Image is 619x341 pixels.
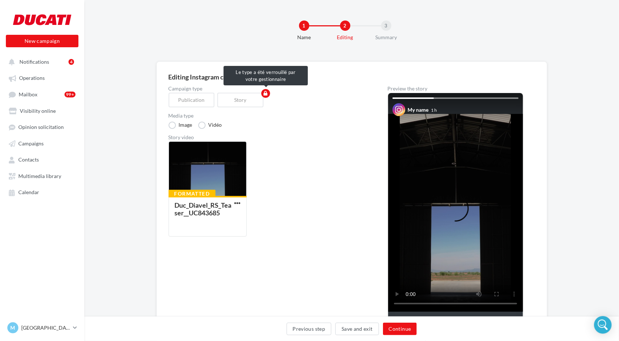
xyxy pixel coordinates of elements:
[4,88,80,101] a: Mailbox99+
[169,135,364,140] div: Story video
[198,122,222,129] label: Vidéo
[4,137,80,150] a: Campaigns
[335,323,379,335] button: Save and exit
[19,75,45,81] span: Operations
[65,92,75,97] div: 99+
[169,74,535,80] div: Editing Instagram campaign
[4,185,80,199] a: Calendar
[383,323,417,335] button: Continue
[21,324,70,331] p: [GEOGRAPHIC_DATA]
[4,71,80,84] a: Operations
[224,66,308,85] div: Le type a été verrouillé par votre gestionnaire
[594,316,612,334] div: Open Intercom Messenger
[4,169,80,182] a: Multimedia library
[287,323,332,335] button: Previous step
[388,86,523,91] div: Preview the story
[169,113,364,118] label: Media type
[19,91,37,97] span: Mailbox
[169,190,216,198] div: Formatted
[19,59,49,65] span: Notifications
[408,106,429,114] div: My name
[363,34,410,41] div: Summary
[281,34,328,41] div: Name
[4,153,80,166] a: Contacts
[11,324,15,331] span: M
[18,189,39,196] span: Calendar
[299,21,309,31] div: 1
[18,124,64,130] span: Opinion solicitation
[322,34,369,41] div: Editing
[69,59,74,65] div: 4
[431,107,437,113] div: 1 h
[381,21,391,31] div: 3
[18,173,61,179] span: Multimedia library
[169,86,364,91] label: Campaign type
[4,120,80,133] a: Opinion solicitation
[169,122,192,129] label: Image
[4,104,80,117] a: Visibility online
[18,157,39,163] span: Contacts
[340,21,350,31] div: 2
[175,201,232,217] div: Duc_Diavel_RS_Teaser__UC843685
[6,321,78,335] a: M [GEOGRAPHIC_DATA]
[20,108,56,114] span: Visibility online
[18,140,44,147] span: Campaigns
[6,35,78,47] button: New campaign
[4,55,77,68] button: Notifications 4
